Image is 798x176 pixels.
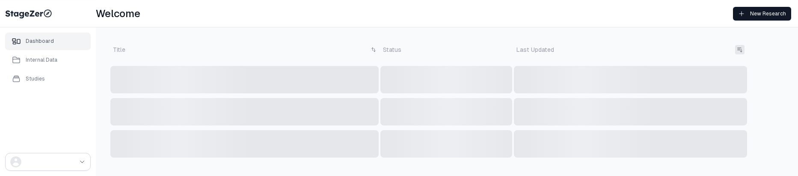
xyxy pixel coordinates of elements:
button: drop down button [5,153,91,171]
td: Status [380,41,513,58]
td: Last Updated [513,41,748,58]
a: Studies [5,70,91,87]
a: New Research [733,7,791,21]
button: drop down button [371,45,376,54]
h1: Welcome [96,7,140,21]
a: Dashboard [5,33,91,50]
td: Title [110,41,380,58]
div: Studies [26,75,45,82]
a: Internal Data [5,51,91,69]
div: Dashboard [26,38,54,45]
div: Internal Data [26,57,57,63]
